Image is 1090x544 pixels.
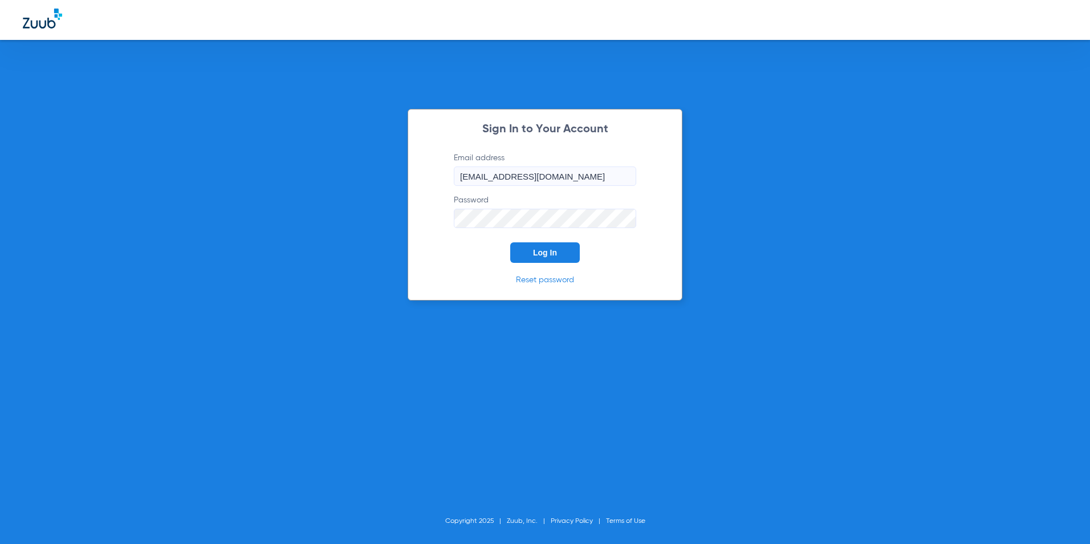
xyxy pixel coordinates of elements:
[454,167,636,186] input: Email address
[551,518,593,525] a: Privacy Policy
[437,124,653,135] h2: Sign In to Your Account
[454,152,636,186] label: Email address
[23,9,62,29] img: Zuub Logo
[516,276,574,284] a: Reset password
[533,248,557,257] span: Log In
[507,515,551,527] li: Zuub, Inc.
[445,515,507,527] li: Copyright 2025
[1033,489,1090,544] iframe: Chat Widget
[510,242,580,263] button: Log In
[606,518,645,525] a: Terms of Use
[454,194,636,228] label: Password
[454,209,636,228] input: Password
